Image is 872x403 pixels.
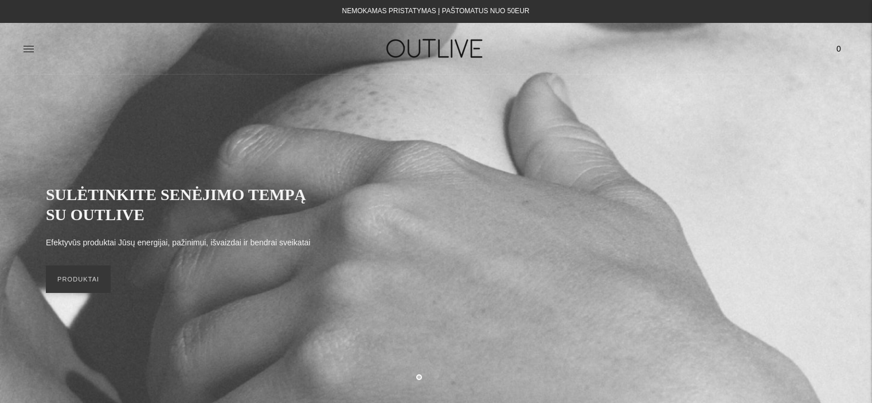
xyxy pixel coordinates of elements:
p: Efektyvūs produktai Jūsų energijai, pažinimui, išvaizdai ir bendrai sveikatai [46,236,310,250]
h2: SULĖTINKITE SENĖJIMO TEMPĄ SU OUTLIVE [46,185,321,225]
a: PRODUKTAI [46,265,111,293]
span: 0 [831,41,847,57]
a: 0 [828,36,849,61]
button: Move carousel to slide 2 [433,373,439,379]
button: Move carousel to slide 1 [416,374,422,380]
div: NEMOKAMAS PRISTATYMAS Į PAŠTOMATUS NUO 50EUR [342,5,530,18]
img: OUTLIVE [364,29,507,68]
button: Move carousel to slide 3 [450,373,456,379]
